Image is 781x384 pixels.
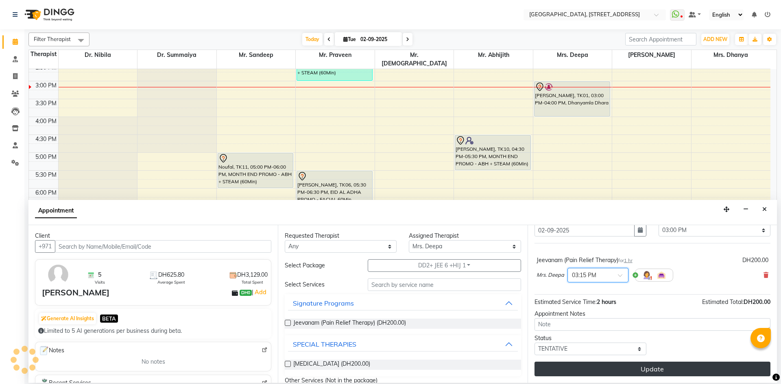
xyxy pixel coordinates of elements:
[98,271,101,279] span: 5
[39,313,96,324] button: Generate AI Insights
[34,99,58,108] div: 3:30 PM
[252,287,268,297] span: |
[157,279,185,285] span: Average Spent
[618,258,633,263] small: for
[368,259,521,272] button: DD2+ JEE 6 +HIJ 1
[612,50,691,60] span: [PERSON_NAME]
[95,279,105,285] span: Visits
[358,33,399,46] input: 2025-09-02
[455,135,530,170] div: [PERSON_NAME], TK10, 04:30 PM-05:30 PM, MONTH END PROMO - ABH + STEAM (60Min)
[38,327,268,335] div: Limited to 5 AI generations per business during beta.
[297,171,372,206] div: [PERSON_NAME], TK06, 05:30 PM-06:30 PM, EID AL ADHA PROMO - FACIAL 60Min
[142,358,165,366] span: No notes
[242,279,263,285] span: Total Spent
[34,117,58,126] div: 4:00 PM
[624,258,633,263] span: 1 hr
[46,263,70,286] img: avatar
[288,337,517,351] button: SPECIAL THERAPIES
[597,298,616,306] span: 2 hours
[702,298,744,306] span: Estimated Total:
[703,36,727,42] span: ADD NEW
[302,33,323,46] span: Today
[642,270,652,280] img: Hairdresser.png
[744,298,770,306] span: DH200.00
[293,298,354,308] div: Signature Programs
[240,290,252,296] span: DH0
[137,50,216,60] span: Dr. Summaiya
[217,50,296,60] span: Mr. Sandeep
[293,339,356,349] div: SPECIAL THERAPIES
[253,287,268,297] a: Add
[341,36,358,42] span: Tue
[42,286,109,299] div: [PERSON_NAME]
[701,34,729,45] button: ADD NEW
[625,33,696,46] input: Search Appointment
[285,232,397,240] div: Requested Therapist
[534,334,646,343] div: Status
[35,240,55,253] button: +971
[288,296,517,310] button: Signature Programs
[293,360,370,370] span: [MEDICAL_DATA] (DH200.00)
[368,278,521,291] input: Search by service name
[34,189,58,197] div: 6:00 PM
[34,135,58,143] div: 4:30 PM
[296,50,375,60] span: Mr. Praveen
[237,271,268,279] span: DH3,129.00
[29,50,58,59] div: Therapist
[537,271,564,279] span: Mrs. Deepa
[534,310,770,318] div: Appointment Notes
[100,315,118,322] span: BETA
[55,240,271,253] input: Search by Name/Mobile/Email/Code
[692,50,770,60] span: Mrs. Dhanya
[533,50,612,60] span: Mrs. Deepa
[59,50,137,60] span: Dr. Nibila
[293,319,406,329] span: Jeevanam (Pain Relief Therapy) (DH200.00)
[279,261,361,270] div: Select Package
[534,362,770,376] button: Update
[375,50,454,69] span: Mr. [DEMOGRAPHIC_DATA]
[218,153,293,188] div: Noufal, TK11, 05:00 PM-06:00 PM, MONTH END PROMO - ABH + STEAM (60Min)
[537,256,633,265] div: Jeevanam (Pain Relief Therapy)
[409,232,521,240] div: Assigned Therapist
[454,50,533,60] span: Mr. Abhijith
[34,81,58,90] div: 3:00 PM
[657,270,666,280] img: Interior.png
[34,153,58,161] div: 5:00 PM
[34,171,58,179] div: 5:30 PM
[759,203,770,216] button: Close
[279,280,361,289] div: Select Services
[21,3,76,26] img: logo
[35,232,271,240] div: Client
[39,345,64,356] span: Notes
[35,204,77,218] span: Appointment
[158,271,184,279] span: DH625.80
[534,224,635,236] input: yyyy-mm-dd
[742,256,768,265] div: DH200.00
[534,298,597,306] span: Estimated Service Time:
[34,36,71,42] span: Filter Therapist
[534,82,610,116] div: [PERSON_NAME], TK01, 03:00 PM-04:00 PM, Dhanyamla Dhara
